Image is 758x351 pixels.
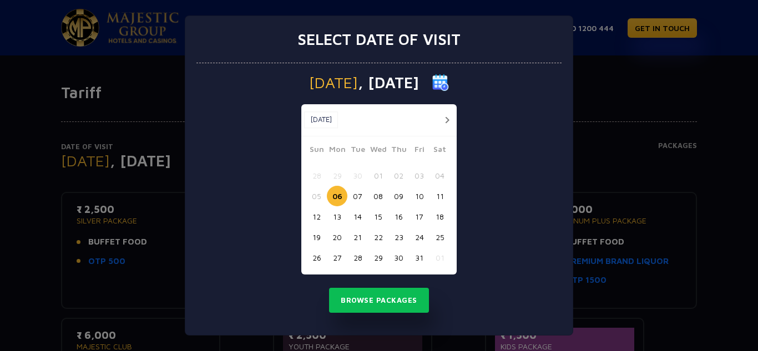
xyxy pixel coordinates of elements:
[306,206,327,227] button: 12
[306,227,327,247] button: 19
[409,227,429,247] button: 24
[429,227,450,247] button: 25
[347,206,368,227] button: 14
[409,247,429,268] button: 31
[327,247,347,268] button: 27
[368,165,388,186] button: 01
[388,227,409,247] button: 23
[304,111,338,128] button: [DATE]
[327,227,347,247] button: 20
[347,247,368,268] button: 28
[327,186,347,206] button: 06
[409,165,429,186] button: 03
[347,186,368,206] button: 07
[309,75,358,90] span: [DATE]
[409,206,429,227] button: 17
[327,143,347,159] span: Mon
[429,165,450,186] button: 04
[327,165,347,186] button: 29
[327,206,347,227] button: 13
[388,143,409,159] span: Thu
[409,143,429,159] span: Fri
[429,186,450,206] button: 11
[409,186,429,206] button: 10
[429,206,450,227] button: 18
[347,165,368,186] button: 30
[368,206,388,227] button: 15
[329,288,429,313] button: Browse Packages
[429,247,450,268] button: 01
[306,143,327,159] span: Sun
[388,165,409,186] button: 02
[388,247,409,268] button: 30
[368,227,388,247] button: 22
[306,247,327,268] button: 26
[358,75,419,90] span: , [DATE]
[432,74,449,91] img: calender icon
[347,143,368,159] span: Tue
[306,165,327,186] button: 28
[347,227,368,247] button: 21
[388,186,409,206] button: 09
[368,247,388,268] button: 29
[368,186,388,206] button: 08
[429,143,450,159] span: Sat
[368,143,388,159] span: Wed
[297,30,461,49] h3: Select date of visit
[306,186,327,206] button: 05
[388,206,409,227] button: 16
